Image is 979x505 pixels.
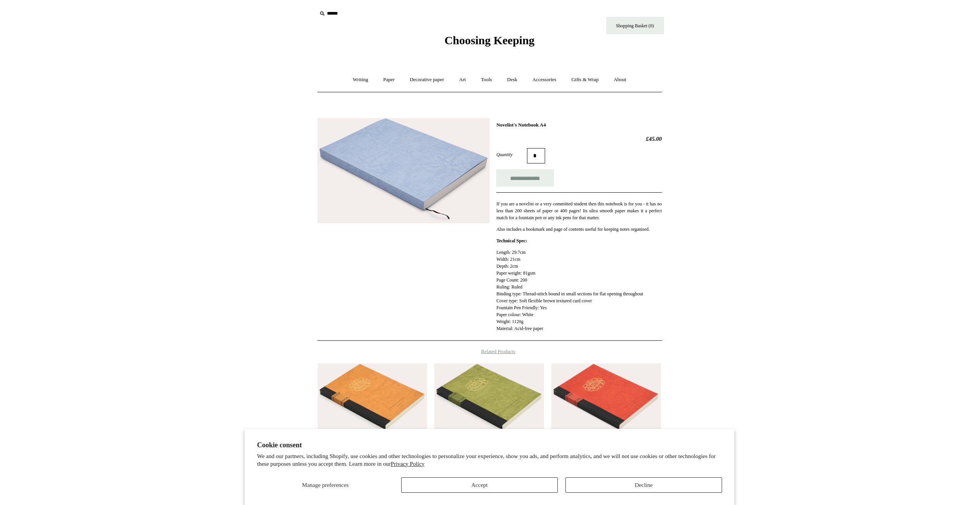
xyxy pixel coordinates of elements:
a: Choosing Keeping [444,40,534,45]
a: Paper [376,70,402,90]
span: Manage preferences [302,482,349,488]
p: If you are a novelist or a very committed student then this notebook is for you - it has no less ... [496,200,662,221]
h1: Novelist's Notebook A4 [496,122,662,128]
a: Writing [346,70,375,90]
label: Quantity [496,151,527,158]
button: Manage preferences [257,477,394,493]
a: Accessories [525,70,563,90]
h2: Cookie consent [257,441,722,449]
img: Choosing Keeping Plain B6 Notebook, Orange Ochre [318,363,427,433]
img: Novelist's Notebook A4 [317,118,490,223]
h2: £45.00 [496,135,662,142]
p: We and our partners, including Shopify, use cookies and other technologies to personalize your ex... [257,453,722,468]
a: About [607,70,633,90]
h4: Related Products [297,348,682,355]
a: Shopping Basket (0) [606,17,664,34]
span: Choosing Keeping [444,34,534,47]
p: Length: 29.7cm Width: 21cm Depth: 2cm Paper weight: 81gsm Page Count: 200 Ruling: Ruled Binding t... [496,249,662,332]
button: Decline [565,477,722,493]
button: Accept [401,477,558,493]
a: Privacy Policy [391,461,425,467]
a: Choosing Keeping Lined B6 Notebook, Green Choosing Keeping Lined B6 Notebook, Green [434,363,544,433]
a: Choosing Keeping Micro Grid B6 Notebook, Vermilion Choosing Keeping Micro Grid B6 Notebook, Vermi... [551,363,660,433]
p: Also includes a bookmark and page of contents useful for keeping notes organised. [496,226,662,233]
a: Decorative paper [403,70,451,90]
img: Choosing Keeping Lined B6 Notebook, Green [434,363,544,433]
a: Art [452,70,473,90]
a: Tools [474,70,499,90]
img: Choosing Keeping Micro Grid B6 Notebook, Vermilion [551,363,660,433]
strong: Technical Spec: [496,238,527,243]
a: Gifts & Wrap [564,70,605,90]
a: Desk [500,70,524,90]
a: Choosing Keeping Plain B6 Notebook, Orange Ochre Choosing Keeping Plain B6 Notebook, Orange Ochre [318,363,427,433]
